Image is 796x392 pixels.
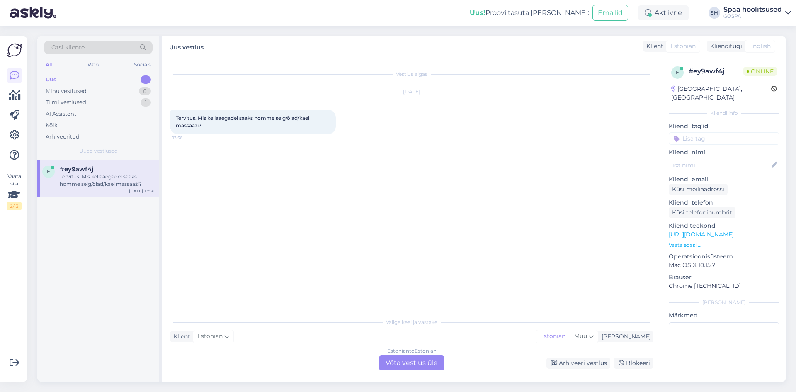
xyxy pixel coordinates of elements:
span: e [676,69,679,75]
span: Estonian [197,332,223,341]
div: Klient [170,332,190,341]
p: Mac OS X 10.15.7 [669,261,779,270]
div: Uus [46,75,56,84]
a: Spaa hoolitsusedGOSPA [723,6,791,19]
button: Emailid [592,5,628,21]
div: Socials [132,59,153,70]
div: 1 [141,75,151,84]
p: Vaata edasi ... [669,241,779,249]
label: Uus vestlus [169,41,204,52]
div: Tiimi vestlused [46,98,86,107]
div: Klienditugi [707,42,742,51]
div: [DATE] 13:56 [129,188,154,194]
p: Kliendi tag'id [669,122,779,131]
div: 0 [139,87,151,95]
span: Uued vestlused [79,147,118,155]
div: Spaa hoolitsused [723,6,782,13]
span: English [749,42,771,51]
div: Vestlus algas [170,71,653,78]
div: 2 / 3 [7,202,22,210]
span: Muu [574,332,587,340]
div: Minu vestlused [46,87,87,95]
div: Vaata siia [7,173,22,210]
input: Lisa tag [669,132,779,145]
div: [GEOGRAPHIC_DATA], [GEOGRAPHIC_DATA] [671,85,771,102]
span: Otsi kliente [51,43,85,52]
div: Web [86,59,100,70]
div: Küsi meiliaadressi [669,184,728,195]
span: #ey9awf4j [60,166,93,173]
p: Kliendi telefon [669,198,779,207]
b: Uus! [470,9,485,17]
div: Kõik [46,121,58,129]
p: Brauser [669,273,779,282]
div: Valige keel ja vastake [170,319,653,326]
span: Online [743,67,777,76]
div: 1 [141,98,151,107]
div: Küsi telefoninumbrit [669,207,735,218]
div: # ey9awf4j [689,66,743,76]
div: [PERSON_NAME] [669,299,779,306]
div: GOSPA [723,13,782,19]
p: Kliendi nimi [669,148,779,157]
a: [URL][DOMAIN_NAME] [669,231,734,238]
p: Operatsioonisüsteem [669,252,779,261]
div: [PERSON_NAME] [598,332,651,341]
input: Lisa nimi [669,161,770,170]
img: Askly Logo [7,42,22,58]
span: e [47,168,50,175]
div: Kliendi info [669,110,779,117]
div: Estonian [536,330,570,343]
span: 13:56 [172,135,204,141]
p: Märkmed [669,311,779,320]
p: Kliendi email [669,175,779,184]
span: Estonian [670,42,696,51]
div: Võta vestlus üle [379,355,444,370]
div: Arhiveeri vestlus [546,358,610,369]
div: Estonian to Estonian [387,347,437,355]
div: Proovi tasuta [PERSON_NAME]: [470,8,589,18]
div: SH [709,7,720,19]
div: AI Assistent [46,110,76,118]
div: Blokeeri [614,358,653,369]
div: Aktiivne [638,5,689,20]
p: Chrome [TECHNICAL_ID] [669,282,779,290]
span: Tervitus. Mis kellaaegadel saaks homme selg/õlad/kael massaaži? [176,115,311,129]
div: [DATE] [170,88,653,95]
div: Arhiveeritud [46,133,80,141]
div: All [44,59,53,70]
div: Tervitus. Mis kellaaegadel saaks homme selg/õlad/kael massaaži? [60,173,154,188]
p: Klienditeekond [669,222,779,230]
div: Klient [643,42,663,51]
